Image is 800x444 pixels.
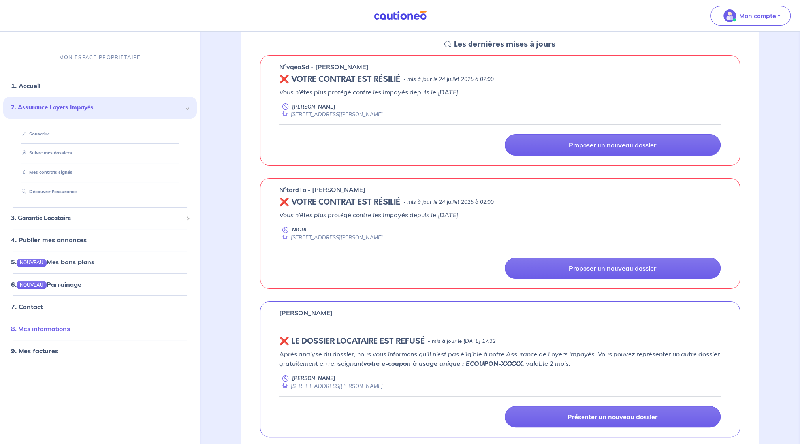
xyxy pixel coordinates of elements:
[279,198,721,207] div: state: REVOKED, Context: NEW,MAYBE-CERTIFICATE,ALONE,LESSOR-DOCUMENTS
[279,75,400,84] h5: ❌ VOTRE CONTRAT EST RÉSILIÉ
[428,337,496,345] p: - mis à jour le [DATE] 17:32
[279,75,721,84] div: state: REVOKED, Context: NEW,MAYBE-CERTIFICATE,ALONE,LESSOR-DOCUMENTS
[569,141,656,149] p: Proposer un nouveau dossier
[279,62,369,71] p: n°vqeaSd - [PERSON_NAME]
[13,185,187,198] div: Découvrir l'assurance
[279,185,365,194] p: n°tardTo - [PERSON_NAME]
[279,198,400,207] h5: ❌ VOTRE CONTRAT EST RÉSILIÉ
[3,321,197,337] div: 8. Mes informations
[11,236,87,244] a: 4. Publier mes annonces
[279,111,383,118] div: [STREET_ADDRESS][PERSON_NAME]
[11,325,70,333] a: 8. Mes informations
[3,299,197,314] div: 7. Contact
[505,258,721,279] a: Proposer un nouveau dossier
[11,280,81,288] a: 6.NOUVEAUParrainage
[19,131,50,137] a: Souscrire
[292,374,335,382] p: [PERSON_NAME]
[11,258,94,266] a: 5.NOUVEAUMes bons plans
[371,11,430,21] img: Cautioneo
[19,189,77,194] a: Découvrir l'assurance
[13,166,187,179] div: Mes contrats signés
[19,151,72,156] a: Suivre mes dossiers
[13,128,187,141] div: Souscrire
[279,308,333,318] p: [PERSON_NAME]
[568,413,657,421] p: Présenter un nouveau dossier
[279,234,383,241] div: [STREET_ADDRESS][PERSON_NAME]
[279,337,721,346] div: state: REJECTED, Context: NEW,MAYBE-CERTIFICATE,ALONE,LESSOR-DOCUMENTS
[505,406,721,427] a: Présenter un nouveau dossier
[11,103,183,113] span: 2. Assurance Loyers Impayés
[11,214,183,223] span: 3. Garantie Locataire
[11,82,40,90] a: 1. Accueil
[505,134,721,156] a: Proposer un nouveau dossier
[279,337,425,346] h5: ❌️️ LE DOSSIER LOCATAIRE EST REFUSÉ
[3,343,197,359] div: 9. Mes factures
[279,349,721,368] p: Après analyse du dossier, nous vous informons qu’il n’est pas éligible à notre Assurance de Loyer...
[3,232,197,248] div: 4. Publier mes annonces
[279,210,721,220] p: Vous n’êtes plus protégé contre les impayés depuis le [DATE]
[454,40,555,49] h5: Les dernières mises à jours
[292,226,308,233] p: NIGRE
[3,277,197,292] div: 6.NOUVEAUParrainage
[279,87,721,97] p: Vous n’êtes plus protégé contre les impayés depuis le [DATE]
[710,6,791,26] button: illu_account_valid_menu.svgMon compte
[363,359,523,367] strong: votre e-coupon à usage unique : ECOUPON-XXXXX
[739,11,776,21] p: Mon compte
[11,303,43,310] a: 7. Contact
[403,75,494,83] p: - mis à jour le 24 juillet 2025 à 02:00
[292,103,335,111] p: [PERSON_NAME]
[13,147,187,160] div: Suivre mes dossiers
[59,54,141,61] p: MON ESPACE PROPRIÉTAIRE
[11,347,58,355] a: 9. Mes factures
[3,254,197,270] div: 5.NOUVEAUMes bons plans
[569,264,656,272] p: Proposer un nouveau dossier
[19,170,72,175] a: Mes contrats signés
[723,9,736,22] img: illu_account_valid_menu.svg
[403,198,494,206] p: - mis à jour le 24 juillet 2025 à 02:00
[3,97,197,119] div: 2. Assurance Loyers Impayés
[3,78,197,94] div: 1. Accueil
[3,211,197,226] div: 3. Garantie Locataire
[279,382,383,390] div: [STREET_ADDRESS][PERSON_NAME]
